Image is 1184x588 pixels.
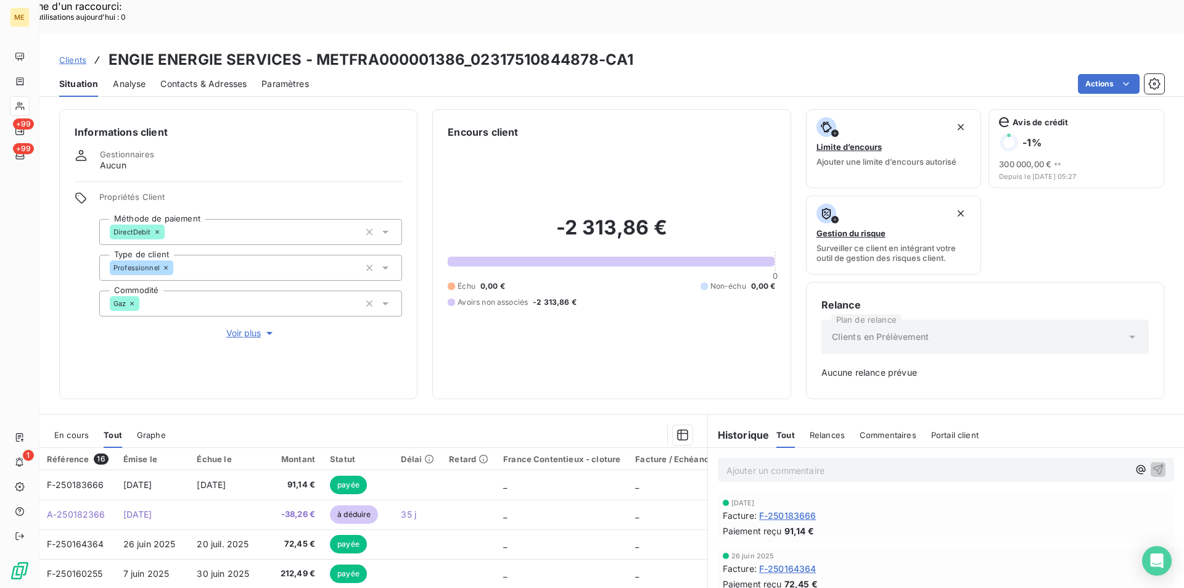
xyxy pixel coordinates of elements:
span: Avoirs non associés [458,297,528,308]
span: Limite d’encours [816,142,882,152]
img: Logo LeanPay [10,561,30,581]
span: Non-échu [710,281,746,292]
span: _ [503,539,507,549]
span: En cours [54,430,89,440]
div: Facture / Echéancier [635,454,720,464]
span: _ [635,479,639,490]
span: Gaz [113,300,126,307]
span: 212,49 € [269,568,315,580]
span: _ [635,509,639,520]
span: _ [503,509,507,520]
span: Depuis le [DATE] 05:27 [999,173,1154,180]
span: Analyse [113,78,146,90]
span: 26 juin 2025 [731,552,775,560]
span: F-250183666 [47,479,104,490]
span: Échu [458,281,475,292]
span: Paiement reçu [723,524,782,537]
span: 16 [94,453,108,465]
span: 26 juin 2025 [123,539,176,549]
span: A-250182366 [47,509,105,520]
span: Portail client [931,430,979,440]
span: F-250183666 [759,509,816,522]
span: Graphe [137,430,166,440]
span: payée [330,476,367,494]
span: Clients [59,55,86,65]
span: Commentaires [860,430,916,440]
span: 35 j [401,509,416,520]
span: [DATE] [123,509,152,520]
button: Gestion du risqueSurveiller ce client en intégrant votre outil de gestion des risques client. [806,196,982,275]
span: Avis de crédit [1013,117,1068,127]
span: _ [503,568,507,579]
span: 0,00 € [751,281,776,292]
span: F-250160255 [47,568,103,579]
span: [DATE] [731,499,755,507]
span: Aucun [100,159,126,172]
span: Ajouter une limite d’encours autorisé [816,157,956,167]
h6: -1 % [1022,136,1041,149]
span: +99 [13,143,34,154]
span: 1 [23,450,34,461]
span: Relances [810,430,845,440]
span: à déduire [330,505,378,524]
span: F-250164364 [47,539,104,549]
span: Tout [104,430,122,440]
span: F-250164364 [759,562,816,575]
span: 20 juil. 2025 [197,539,249,549]
span: 30 juin 2025 [197,568,249,579]
span: 0 [773,271,778,281]
div: Référence [47,453,109,465]
span: payée [330,565,367,583]
div: Open Intercom Messenger [1142,546,1172,576]
span: Gestionnaires [100,149,154,159]
div: Délai [401,454,434,464]
div: France Contentieux - cloture [503,454,620,464]
h3: ENGIE ENERGIE SERVICES - METFRA000001386_02317510844878-CA1 [109,49,633,71]
div: Échue le [197,454,254,464]
button: Actions [1078,74,1140,94]
span: 91,14 € [784,524,814,537]
span: [DATE] [197,479,226,490]
span: 72,45 € [269,538,315,550]
span: -2 313,86 € [533,297,577,308]
span: Professionnel [113,264,160,271]
span: -38,26 € [269,508,315,521]
div: Retard [449,454,488,464]
span: Propriétés Client [99,192,402,209]
span: _ [503,479,507,490]
a: Clients [59,54,86,66]
span: Paramètres [261,78,309,90]
span: Contacts & Adresses [160,78,247,90]
span: Facture : [723,562,757,575]
button: Voir plus [99,326,402,340]
h6: Encours client [448,125,518,139]
input: Ajouter une valeur [173,262,183,273]
span: Aucune relance prévue [821,366,1149,379]
h6: Informations client [75,125,402,139]
span: 91,14 € [269,479,315,491]
h6: Historique [708,428,770,442]
div: Statut [330,454,386,464]
input: Ajouter une valeur [165,226,175,238]
span: _ [635,539,639,549]
span: Gestion du risque [816,228,886,238]
span: Facture : [723,509,757,522]
span: _ [635,568,639,579]
span: 0,00 € [480,281,505,292]
span: payée [330,535,367,553]
span: DirectDebit [113,228,151,236]
span: Situation [59,78,98,90]
span: +99 [13,118,34,130]
span: 300 000,00 € [999,159,1051,169]
span: [DATE] [123,479,152,490]
span: Clients en Prélèvement [832,331,929,343]
span: Voir plus [226,327,276,339]
h6: Relance [821,297,1149,312]
div: Émise le [123,454,183,464]
button: Limite d’encoursAjouter une limite d’encours autorisé [806,109,982,188]
input: Ajouter une valeur [139,298,149,309]
span: Tout [776,430,795,440]
span: 7 juin 2025 [123,568,170,579]
h2: -2 313,86 € [448,215,775,252]
span: Surveiller ce client en intégrant votre outil de gestion des risques client. [816,243,971,263]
